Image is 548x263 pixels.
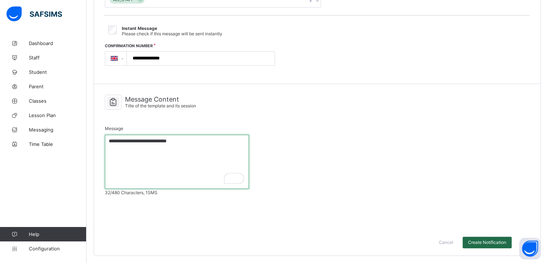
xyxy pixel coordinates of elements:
label: Confirmation Number [105,44,153,48]
span: Classes [29,98,86,104]
span: Dashboard [29,40,86,46]
span: Instant Message [122,26,157,31]
span: Help [29,231,86,237]
textarea: To enrich screen reader interactions, please activate Accessibility in Grammarly extension settings [105,135,249,189]
span: Time Table [29,141,86,147]
span: Staff [29,55,86,61]
span: Messaging [29,127,86,133]
span: Please check if this message will be sent instantly [122,31,222,36]
span: Configuration [29,246,86,251]
button: Open asap [519,238,541,259]
span: Create Notification [468,240,506,245]
span: Message Content [125,95,196,103]
span: Student [29,69,86,75]
span: Title of the template and its session [125,103,196,108]
img: safsims [6,6,62,22]
span: 32 /480 Characters, 1 SMS [105,190,530,195]
span: Parent [29,84,86,89]
span: Cancel [439,240,453,245]
span: Lesson Plan [29,112,86,118]
span: Message [105,126,123,131]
